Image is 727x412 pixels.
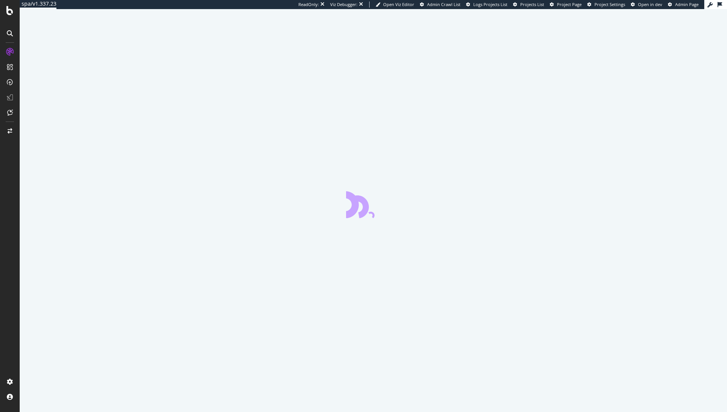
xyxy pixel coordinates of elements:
[473,2,507,7] span: Logs Projects List
[668,2,699,8] a: Admin Page
[638,2,662,7] span: Open in dev
[427,2,460,7] span: Admin Crawl List
[631,2,662,8] a: Open in dev
[594,2,625,7] span: Project Settings
[520,2,544,7] span: Projects List
[346,191,401,218] div: animation
[383,2,414,7] span: Open Viz Editor
[513,2,544,8] a: Projects List
[466,2,507,8] a: Logs Projects List
[587,2,625,8] a: Project Settings
[675,2,699,7] span: Admin Page
[550,2,582,8] a: Project Page
[557,2,582,7] span: Project Page
[298,2,319,8] div: ReadOnly:
[420,2,460,8] a: Admin Crawl List
[330,2,357,8] div: Viz Debugger:
[376,2,414,8] a: Open Viz Editor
